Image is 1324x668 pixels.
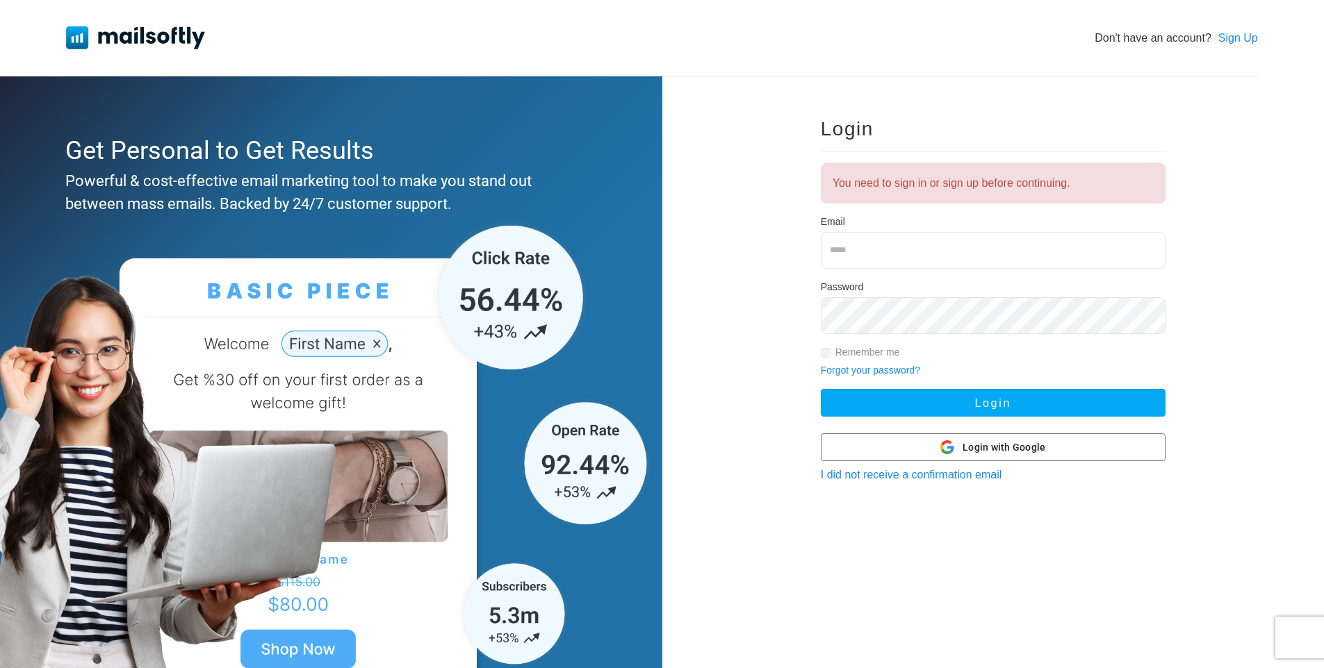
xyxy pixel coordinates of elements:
[65,132,589,169] div: Get Personal to Get Results
[1218,30,1258,47] a: Sign Up
[821,118,874,140] span: Login
[835,345,900,360] label: Remember me
[65,169,589,215] div: Powerful & cost-effective email marketing tool to make you stand out between mass emails. Backed ...
[821,280,863,294] label: Password
[821,469,1002,481] a: I did not receive a confirmation email
[821,215,845,229] label: Email
[821,365,920,376] a: Forgot your password?
[66,26,205,49] img: Mailsoftly
[821,163,1166,203] div: You need to sign in or sign up before continuing.
[963,440,1045,455] span: Login with Google
[1095,30,1258,47] div: Don't have an account?
[821,389,1166,417] button: Login
[821,433,1166,461] button: Login with Google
